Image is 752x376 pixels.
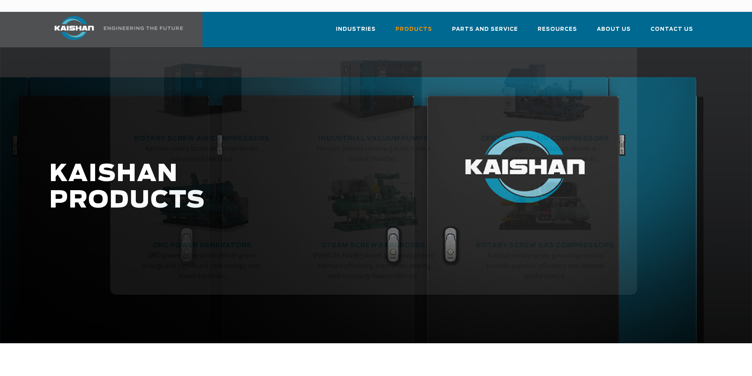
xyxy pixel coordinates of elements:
[49,161,593,214] h1: KAISHAN PRODUCTS
[481,131,609,143] a: Centrifugal Air Compressors
[153,59,250,124] img: thumb-Rotary-Screw-Air-Compressors
[651,25,693,34] span: Contact Us
[597,19,631,46] a: About Us
[325,59,422,124] img: thumb-Industrial-Vacuum-Pumps
[396,19,432,46] a: Products
[484,143,607,164] p: Centrifugal compressors deliver a constant stream of compressed air.
[104,26,183,30] img: Engineering the future
[497,173,594,234] img: thumb-Rotary-Screw-Gas-Compressors
[153,173,250,234] img: thumb-ORC-Power-Generators
[452,25,518,34] span: Parts and Service
[538,19,577,46] a: Resources
[497,59,594,124] img: thumb-Centrifugal-Air-Compressors
[336,19,376,46] a: Industries
[476,238,615,250] a: Rotary Screw Gas Compressors
[322,238,426,250] a: Steam Screw Expanders
[336,25,376,34] span: Industries
[325,173,422,234] img: thumb-Steam-Screw-Expanders
[141,143,264,164] p: Kaishan rotary screw air compressors run around the clock.
[484,250,607,281] p: Kaishan rotary screw gas compressors provide superior efficiency and optimal performance.
[141,250,264,281] p: ORC power generators deliver green energy and significant cost savings over steam turbines.
[396,25,432,34] span: Products
[152,238,252,250] a: ORC Power Generators
[45,16,104,40] img: kaishan logo
[319,131,429,143] a: Industrial Vacuum Pumps
[538,25,577,34] span: Resources
[452,19,518,46] a: Parts and Service
[45,12,184,47] a: Kaishan USA
[597,25,631,34] span: About Us
[134,131,270,143] a: Rotary Screw Air Compressors
[651,19,693,46] a: Contact Us
[312,250,435,281] p: [PERSON_NAME] steam screw expanders maintain efficiency, even when dealing with unsteady flow con...
[312,143,435,164] p: Vacuum pumps remove gasses from a sealed chamber.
